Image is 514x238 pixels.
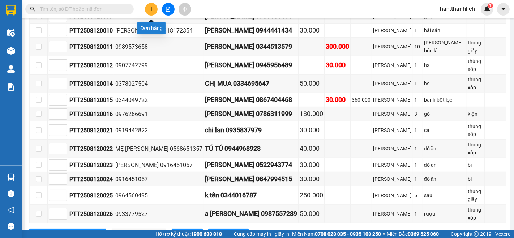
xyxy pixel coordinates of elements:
[69,42,113,51] div: PTT2508120011
[115,175,202,184] div: 0916451057
[115,126,202,135] div: 0919442822
[372,107,413,121] td: VP Phan Thiết
[373,145,412,153] div: [PERSON_NAME]
[372,24,413,38] td: VP Phan Thiết
[372,172,413,186] td: VP Phan Thiết
[68,121,114,140] td: PTT2508120021
[373,175,412,183] div: [PERSON_NAME]
[68,205,114,223] td: PTT2508120026
[40,5,125,13] input: Tìm tên, số ĐT hoặc mã đơn
[373,61,412,69] div: [PERSON_NAME]
[300,109,323,119] div: 180.000
[115,161,202,170] div: [PERSON_NAME] 0916451057
[414,26,421,34] div: 1
[69,191,113,200] div: PTT2508120025
[69,209,113,218] div: PTT2508120026
[205,190,297,200] div: k tên 0344016787
[205,125,297,135] div: chi lan 0935837979
[489,3,492,8] span: 1
[500,6,507,12] span: caret-down
[373,210,412,218] div: [PERSON_NAME]
[68,107,114,121] td: PTT2508120016
[115,79,202,88] div: 0378027504
[205,109,297,119] div: [PERSON_NAME] 0786311999
[166,7,171,12] span: file-add
[145,3,158,16] button: plus
[372,186,413,205] td: VP Phan Thiết
[468,206,483,222] div: thung xốp
[468,122,483,138] div: thung xốp
[300,174,323,184] div: 30.000
[69,110,113,119] div: PTT2508120016
[205,144,297,154] div: TÚ TÚ 0944968928
[7,174,15,181] img: warehouse-icon
[484,6,491,12] img: icon-new-feature
[8,223,14,230] span: message
[414,145,421,153] div: 1
[7,65,15,73] img: warehouse-icon
[474,231,479,237] span: copyright
[182,7,187,12] span: aim
[414,210,421,218] div: 1
[326,42,349,52] div: 300.000
[468,187,483,203] div: thung giấy
[424,26,466,34] div: hải sản
[424,175,466,183] div: đồ ăn
[387,230,439,238] span: Miền Bắc
[115,209,202,218] div: 0933779527
[205,25,297,35] div: [PERSON_NAME] 0944441434
[234,230,290,238] span: Cung cấp máy in - giấy in:
[468,141,483,157] div: thung xốp
[414,110,421,118] div: 3
[300,160,323,170] div: 30.000
[468,161,483,169] div: bi
[162,3,175,16] button: file-add
[30,7,35,12] span: search
[424,161,466,169] div: đồ an
[50,40,95,77] b: Lô 6 0607 [GEOGRAPHIC_DATA][PERSON_NAME][GEOGRAPHIC_DATA][PERSON_NAME]
[205,78,297,89] div: CHỊ MUA 0334695647
[68,24,114,38] td: PTT2508120010
[50,40,55,45] span: environment
[205,60,297,70] div: [PERSON_NAME] 0945956489
[414,96,421,104] div: 1
[69,61,113,70] div: PTT2508120012
[414,175,421,183] div: 1
[414,191,421,199] div: 5
[50,31,96,39] li: VP [PERSON_NAME]
[205,95,297,105] div: [PERSON_NAME] 0867404468
[468,175,483,183] div: bi
[300,144,323,154] div: 40.000
[352,96,370,104] div: 360.000
[68,93,114,107] td: PTT2508120015
[300,190,323,200] div: 250.000
[468,76,483,92] div: thung xốp
[155,230,222,238] span: Hỗ trợ kỹ thuật:
[69,79,113,88] div: PTT2508120014
[300,25,323,35] div: 30.000
[424,110,466,118] div: gổ
[326,95,349,105] div: 30.000
[69,175,113,184] div: PTT2508120024
[372,93,413,107] td: VP Phan Thiết
[68,186,114,205] td: PTT2508120025
[115,61,202,70] div: 0907742799
[424,96,466,104] div: bánh bột lọc
[4,4,105,17] li: [PERSON_NAME]
[115,95,202,105] div: 0344049722
[497,3,510,16] button: caret-down
[68,56,114,75] td: PTT2508120012
[444,230,445,238] span: |
[488,3,493,8] sup: 1
[205,174,297,184] div: [PERSON_NAME] 0847994515
[205,42,297,52] div: [PERSON_NAME] 0344513579
[468,110,483,118] div: kiện
[69,144,113,153] div: PTT2508120022
[7,29,15,37] img: warehouse-icon
[373,26,412,34] div: [PERSON_NAME]
[205,209,297,219] div: a [PERSON_NAME] 0987557289
[414,61,421,69] div: 1
[468,39,483,55] div: thung giấy
[191,231,222,237] strong: 1900 633 818
[68,158,114,172] td: PTT2508120023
